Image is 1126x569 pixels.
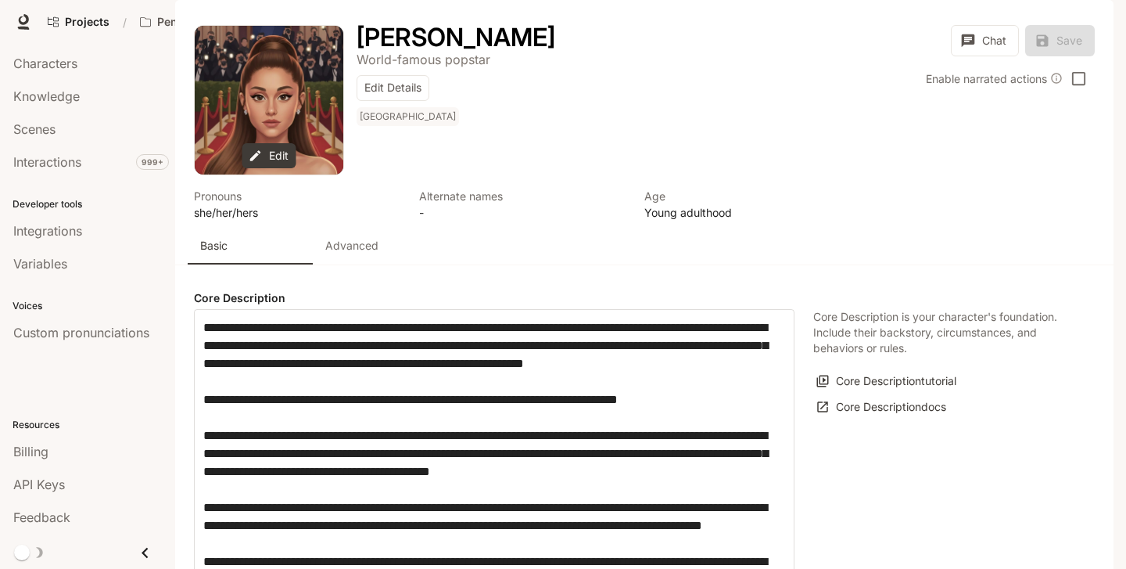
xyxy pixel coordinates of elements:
[117,14,133,31] div: /
[195,26,343,175] button: Open character avatar dialog
[357,75,429,101] button: Edit Details
[200,238,228,254] p: Basic
[419,188,626,204] p: Alternate names
[194,204,400,221] p: she/her/hers
[41,6,117,38] a: Go to projects
[65,16,109,29] span: Projects
[926,70,1063,87] div: Enable narrated actions
[357,107,462,126] span: USA
[357,52,490,67] p: World-famous popstar
[644,204,851,221] p: Young adulthood
[194,188,400,204] p: Pronouns
[195,26,343,175] div: Avatar image
[951,25,1019,56] button: Chat
[194,188,400,221] button: Open character details dialog
[644,188,851,221] button: Open character details dialog
[419,204,626,221] p: -
[419,188,626,221] button: Open character details dialog
[813,369,960,394] button: Core Descriptiontutorial
[157,16,245,29] p: Pen Pals [Production]
[813,309,1076,356] p: Core Description is your character's foundation. Include their backstory, circumstances, and beha...
[644,188,851,204] p: Age
[325,238,378,254] p: Advanced
[194,290,794,306] h4: Core Description
[357,107,462,132] button: Open character details dialog
[357,50,490,69] button: Open character details dialog
[133,6,269,38] button: Open workspace menu
[357,25,555,50] button: Open character details dialog
[242,143,296,169] button: Edit
[360,110,456,123] p: [GEOGRAPHIC_DATA]
[357,22,555,52] h1: [PERSON_NAME]
[813,394,950,420] a: Core Descriptiondocs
